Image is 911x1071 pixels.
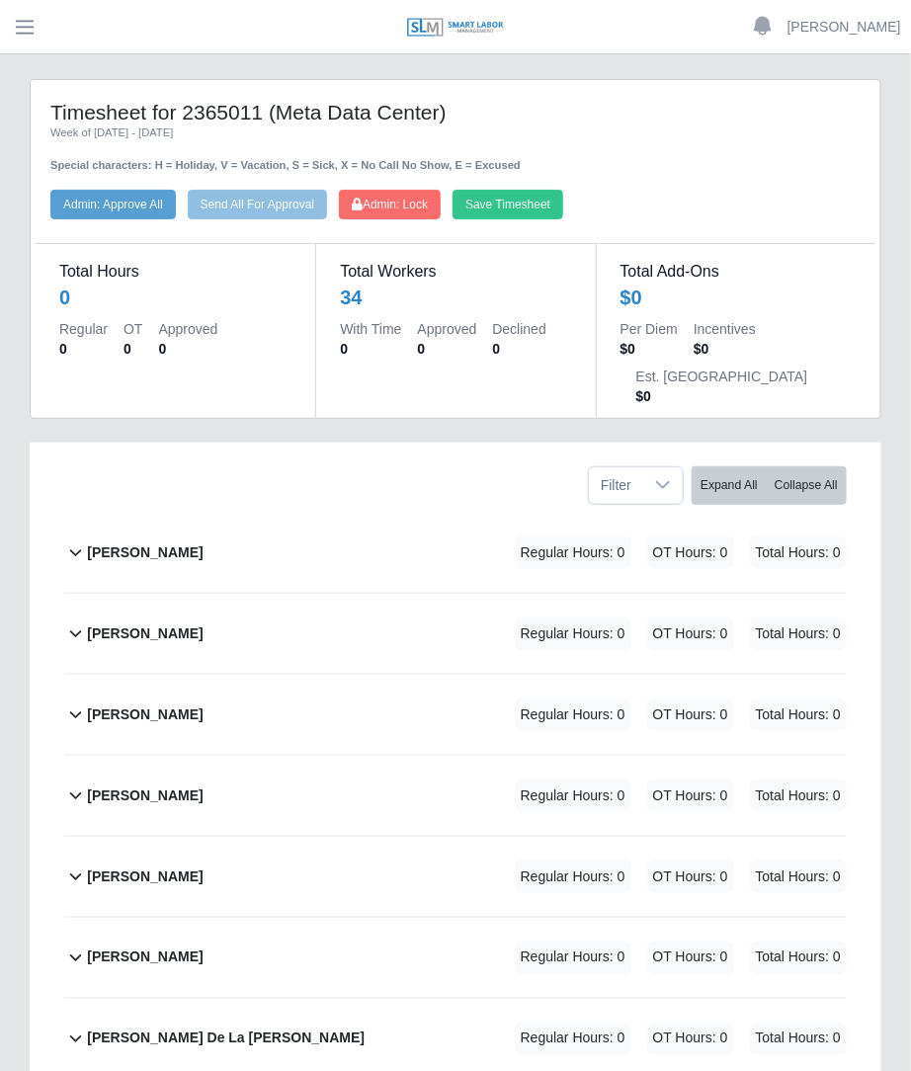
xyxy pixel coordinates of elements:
a: [PERSON_NAME] [787,17,901,38]
b: [PERSON_NAME] [87,623,203,644]
dd: 0 [158,339,217,359]
b: [PERSON_NAME] [87,704,203,725]
dt: Total Workers [340,260,571,284]
dd: 0 [418,339,477,359]
span: Admin: Lock [352,198,428,211]
button: Expand All [692,466,767,505]
dt: Regular [59,319,108,339]
dd: $0 [694,339,756,359]
b: [PERSON_NAME] [87,785,203,806]
button: [PERSON_NAME] Regular Hours: 0 OT Hours: 0 Total Hours: 0 [64,918,847,998]
button: Admin: Lock [339,190,441,219]
span: Total Hours: 0 [750,536,847,569]
button: [PERSON_NAME] Regular Hours: 0 OT Hours: 0 Total Hours: 0 [64,756,847,836]
b: [PERSON_NAME] [87,542,203,563]
b: [PERSON_NAME] [87,947,203,968]
dd: $0 [636,386,808,406]
span: Total Hours: 0 [750,1023,847,1055]
span: OT Hours: 0 [647,1023,734,1055]
dt: Total Hours [59,260,291,284]
div: 0 [59,284,291,311]
span: Filter [589,467,643,504]
img: SLM Logo [406,17,505,39]
span: OT Hours: 0 [647,536,734,569]
dt: Total Add-Ons [621,260,852,284]
span: Total Hours: 0 [750,861,847,893]
button: Collapse All [766,466,847,505]
h4: Timesheet for 2365011 (Meta Data Center) [50,100,861,124]
div: Special characters: H = Holiday, V = Vacation, S = Sick, X = No Call No Show, E = Excused [50,141,861,174]
span: Total Hours: 0 [750,699,847,731]
span: OT Hours: 0 [647,861,734,893]
span: Regular Hours: 0 [515,536,631,569]
dt: Est. [GEOGRAPHIC_DATA] [636,367,808,386]
button: [PERSON_NAME] Regular Hours: 0 OT Hours: 0 Total Hours: 0 [64,513,847,593]
span: Regular Hours: 0 [515,1023,631,1055]
span: Total Hours: 0 [750,618,847,650]
span: Total Hours: 0 [750,780,847,812]
dt: Approved [158,319,217,339]
dd: 0 [493,339,546,359]
span: Regular Hours: 0 [515,861,631,893]
dt: Declined [493,319,546,339]
b: [PERSON_NAME] De La [PERSON_NAME] [87,1029,365,1049]
span: OT Hours: 0 [647,699,734,731]
dt: Approved [418,319,477,339]
div: 34 [340,284,571,311]
button: Save Timesheet [453,190,563,219]
button: [PERSON_NAME] Regular Hours: 0 OT Hours: 0 Total Hours: 0 [64,837,847,917]
div: $0 [621,284,852,311]
span: Regular Hours: 0 [515,699,631,731]
span: OT Hours: 0 [647,942,734,974]
dd: 0 [59,339,108,359]
dt: Incentives [694,319,756,339]
dd: 0 [340,339,401,359]
span: Regular Hours: 0 [515,618,631,650]
span: Total Hours: 0 [750,942,847,974]
dd: $0 [621,339,678,359]
dt: OT [124,319,142,339]
span: Regular Hours: 0 [515,942,631,974]
button: [PERSON_NAME] Regular Hours: 0 OT Hours: 0 Total Hours: 0 [64,675,847,755]
span: Regular Hours: 0 [515,780,631,812]
button: Send All For Approval [188,190,327,219]
dt: With Time [340,319,401,339]
dd: 0 [124,339,142,359]
button: [PERSON_NAME] Regular Hours: 0 OT Hours: 0 Total Hours: 0 [64,594,847,674]
button: Admin: Approve All [50,190,176,219]
span: OT Hours: 0 [647,618,734,650]
dt: Per Diem [621,319,678,339]
span: OT Hours: 0 [647,780,734,812]
div: Week of [DATE] - [DATE] [50,124,861,141]
div: bulk actions [692,466,847,505]
b: [PERSON_NAME] [87,866,203,887]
